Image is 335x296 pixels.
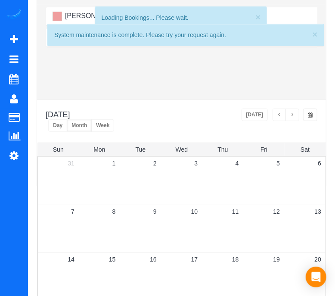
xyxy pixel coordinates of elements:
[67,119,92,132] button: Month
[312,30,317,39] button: Close
[228,253,243,266] a: 18
[272,157,284,170] a: 5
[190,157,202,170] a: 3
[108,157,120,170] a: 1
[312,29,317,39] span: ×
[108,205,120,218] a: 8
[54,31,309,39] p: System maintenance is complete. Please try your request again.
[93,146,105,153] span: Mon
[306,267,326,287] div: Open Intercom Messenger
[91,119,114,132] button: Week
[228,205,243,218] a: 11
[63,157,79,170] a: 31
[261,146,267,153] span: Fri
[149,157,161,170] a: 2
[46,109,70,119] h2: [DATE]
[146,253,161,266] a: 16
[176,146,188,153] span: Wed
[269,253,284,266] a: 19
[242,109,268,121] button: [DATE]
[67,205,79,218] a: 7
[255,12,261,22] button: ×
[231,157,243,170] a: 4
[187,253,202,266] a: 17
[5,9,22,21] img: Automaid Logo
[136,146,146,153] span: Tue
[64,12,145,19] span: [PERSON_NAME]'s Team
[301,146,310,153] span: Sat
[187,205,202,218] a: 10
[310,253,326,266] a: 20
[63,253,79,266] a: 14
[102,13,260,22] div: Loading Bookings... Please wait.
[217,146,228,153] span: Thu
[53,146,64,153] span: Sun
[269,205,284,218] a: 12
[149,205,161,218] a: 9
[313,157,326,170] a: 6
[48,119,67,132] button: Day
[310,205,326,218] a: 13
[105,253,120,266] a: 15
